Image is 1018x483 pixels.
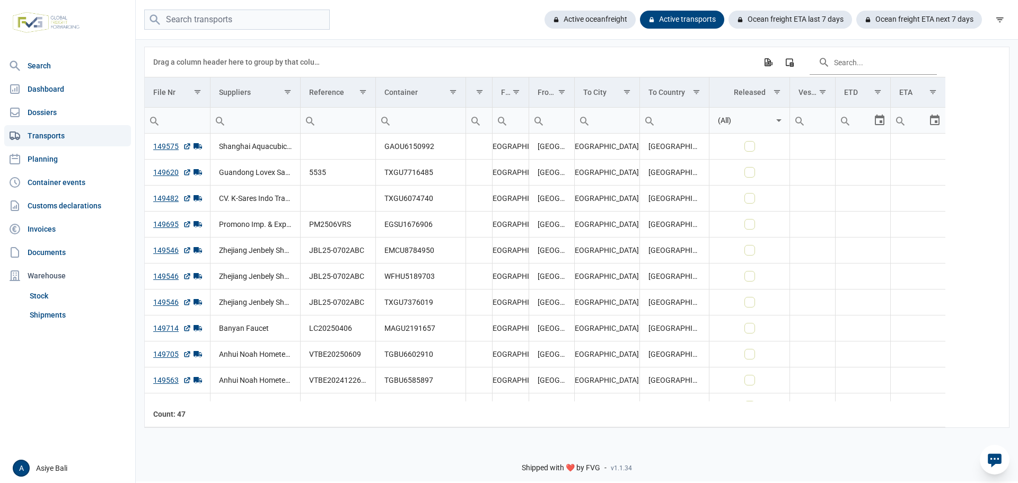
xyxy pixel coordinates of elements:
a: 149714 [153,323,191,333]
td: Column Vessel [790,77,836,108]
td: TXGU7376019 [376,289,466,315]
div: A [13,460,30,477]
div: Search box [640,108,659,133]
td: [GEOGRAPHIC_DATA] [639,367,709,393]
span: Show filter options for column 'Suppliers' [284,88,292,96]
div: [GEOGRAPHIC_DATA] [501,349,520,359]
td: [GEOGRAPHIC_DATA] [529,160,575,186]
td: Filter cell [790,108,836,134]
div: [GEOGRAPHIC_DATA] [583,193,631,204]
td: [GEOGRAPHIC_DATA] [639,160,709,186]
div: Asiye Bali [13,460,129,477]
td: Promono Imp. & Exp. Co., Ltd. [210,212,301,238]
span: Show filter options for column 'Released' [773,88,781,96]
div: From City [501,88,511,96]
div: Vessel [798,88,818,96]
a: 149546 [153,245,191,256]
a: 149575 [153,141,191,152]
td: Promono Imp. & Exp. Co., Ltd. [210,393,301,419]
div: Ocean freight ETA next 7 days [856,11,982,29]
td: Zhejiang Jenbely Shower [210,264,301,289]
div: [GEOGRAPHIC_DATA] [501,271,520,282]
td: Filter cell [639,108,709,134]
div: [GEOGRAPHIC_DATA] [583,141,631,152]
td: LC20250406 [301,315,376,341]
td: GAOU6150992 [376,134,466,160]
td: Column To Country [639,77,709,108]
input: Filter cell [376,108,466,133]
td: Column ETA [891,77,945,108]
a: Search [4,55,131,76]
div: [GEOGRAPHIC_DATA] [501,375,520,385]
td: EGSU1676906 [376,212,466,238]
div: [GEOGRAPHIC_DATA] [501,401,520,411]
input: Filter cell [709,108,773,133]
span: Show filter options for column 'Container' [449,88,457,96]
div: [GEOGRAPHIC_DATA] [583,271,631,282]
div: Search box [836,108,855,133]
td: [GEOGRAPHIC_DATA] [639,134,709,160]
td: Anhui Noah Hometech Co., Ltd. [210,341,301,367]
input: Filter cell [301,108,375,133]
span: - [604,463,607,473]
div: Search box [376,108,395,133]
input: Search transports [144,10,330,30]
input: Filter cell [575,108,639,133]
div: Column Chooser [780,52,799,72]
td: [GEOGRAPHIC_DATA] [639,212,709,238]
td: Column PO Numbers [466,77,493,108]
div: Search box [790,108,809,133]
td: Zhejiang Jenbely Shower [210,238,301,264]
a: 149438 [153,401,191,411]
span: Show filter options for column 'PO Numbers' [476,88,484,96]
td: Zhejiang Jenbely Shower [210,289,301,315]
a: Container events [4,172,131,193]
div: Search box [891,108,910,133]
td: Anhui Noah Hometech Co., Ltd. [210,367,301,393]
div: [GEOGRAPHIC_DATA] [501,141,520,152]
a: Transports [4,125,131,146]
td: Filter cell [466,108,493,134]
td: [GEOGRAPHIC_DATA] [529,341,575,367]
td: [GEOGRAPHIC_DATA] [529,264,575,289]
td: Column From Country [529,77,575,108]
div: [GEOGRAPHIC_DATA] [501,323,520,333]
td: Column File Nr [145,77,210,108]
td: TXGU7716485 [376,160,466,186]
td: CV. K-Sares Indo Trader [210,186,301,212]
input: Filter cell [210,108,300,133]
td: Column ETD [836,77,891,108]
td: [GEOGRAPHIC_DATA] [639,341,709,367]
div: Search box [145,108,164,133]
a: Customs declarations [4,195,131,216]
td: Filter cell [529,108,575,134]
div: File Nr Count: 47 [153,409,202,419]
div: To Country [648,88,685,96]
td: Column To City [575,77,640,108]
td: [GEOGRAPHIC_DATA] [529,393,575,419]
td: 5535 [301,160,376,186]
a: 149546 [153,297,191,308]
td: JBL25-0702ABC [301,238,376,264]
td: [GEOGRAPHIC_DATA] [529,367,575,393]
div: [GEOGRAPHIC_DATA] [583,245,631,256]
a: 149546 [153,271,191,282]
td: Column Reference [301,77,376,108]
a: 149705 [153,349,191,359]
td: Filter cell [836,108,891,134]
input: Filter cell [640,108,709,133]
td: WFHU5189703 [376,264,466,289]
td: [GEOGRAPHIC_DATA] [639,186,709,212]
td: TGBU6602910 [376,341,466,367]
td: Guandong Lovex Sanitary [210,160,301,186]
a: Dossiers [4,102,131,123]
div: Ocean freight ETA last 7 days [729,11,852,29]
div: Active oceanfreight [545,11,636,29]
div: Container [384,88,418,96]
td: VTBE20250609 [301,341,376,367]
div: [GEOGRAPHIC_DATA] [583,401,631,411]
td: Filter cell [145,108,210,134]
td: JBL25-0702ABC [301,289,376,315]
td: TXGU6074740 [376,186,466,212]
div: To City [583,88,607,96]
